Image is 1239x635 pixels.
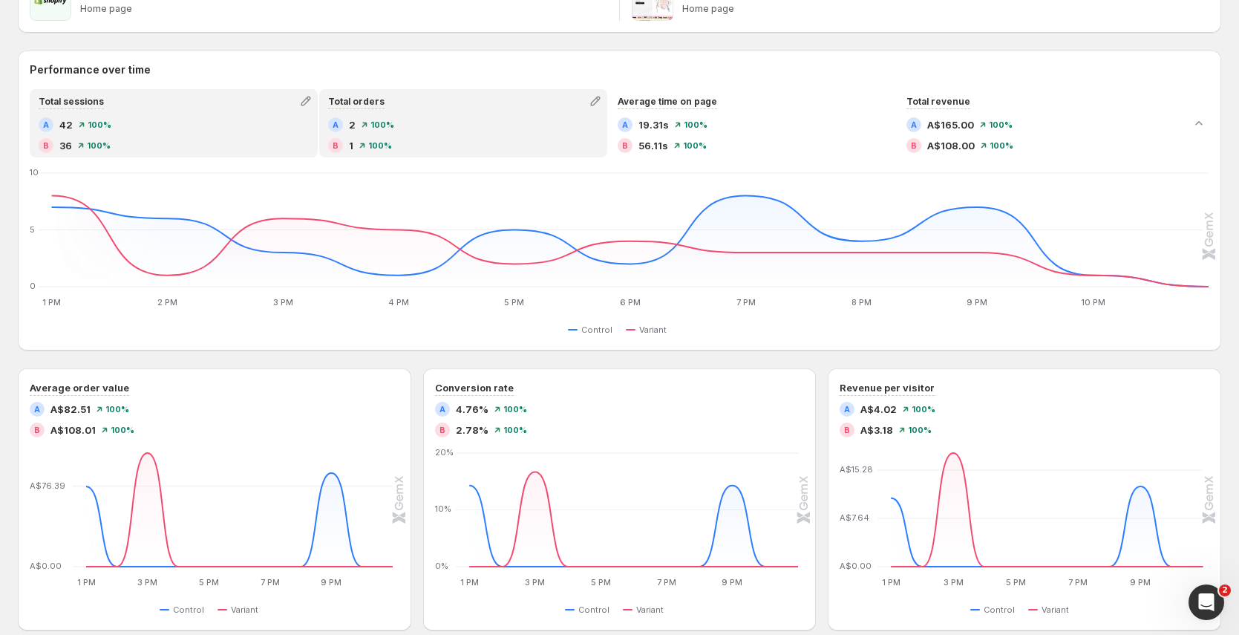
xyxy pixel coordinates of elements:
span: 100 % [87,141,111,150]
span: 100 % [683,141,707,150]
text: 4 PM [388,297,409,307]
text: A$0.00 [840,561,872,571]
span: 42 [59,117,73,132]
text: A$0.00 [30,561,62,571]
iframe: Intercom live chat [1189,584,1224,620]
h2: B [622,141,628,150]
text: 3 PM [137,577,157,587]
text: 7 PM [736,297,756,307]
span: 2 [1219,584,1231,596]
text: 1 PM [42,297,61,307]
text: 3 PM [273,297,293,307]
text: 9 PM [1131,577,1151,587]
text: A$7.64 [840,512,869,523]
button: Control [565,601,615,619]
h3: Average order value [30,380,129,395]
button: Control [970,601,1021,619]
span: 100 % [88,120,111,129]
h2: A [43,120,49,129]
span: A$108.01 [50,423,96,437]
span: 1 [349,138,353,153]
button: Collapse chart [1189,113,1209,134]
text: A$76.39 [30,481,65,491]
button: Variant [623,601,670,619]
text: 7 PM [657,577,676,587]
span: Variant [636,604,664,616]
span: A$3.18 [860,423,893,437]
span: A$165.00 [927,117,974,132]
span: 100 % [684,120,707,129]
span: A$108.00 [927,138,975,153]
span: A$82.51 [50,402,91,417]
text: 9 PM [722,577,742,587]
span: 100 % [908,426,932,434]
span: 36 [59,138,72,153]
span: 100 % [503,405,527,414]
span: 19.31s [638,117,669,132]
h2: Performance over time [30,62,1209,77]
span: Control [984,604,1015,616]
h2: B [844,426,850,434]
span: Control [581,324,612,336]
span: 100 % [912,405,935,414]
span: Total revenue [906,96,970,107]
h3: Conversion rate [435,380,514,395]
button: Variant [218,601,264,619]
text: 0% [435,561,448,571]
text: 9 PM [321,577,342,587]
span: Variant [231,604,258,616]
h2: B [43,141,49,150]
text: 5 PM [199,577,219,587]
span: A$4.02 [860,402,897,417]
button: Control [568,321,618,339]
span: 56.11s [638,138,668,153]
h2: A [34,405,40,414]
span: 4.76% [456,402,488,417]
span: 100 % [105,405,129,414]
span: Control [578,604,609,616]
text: 9 PM [967,297,987,307]
text: 5 PM [591,577,611,587]
span: 2 [349,117,356,132]
text: 2 PM [157,297,177,307]
text: 3 PM [525,577,545,587]
span: Total orders [328,96,385,107]
span: 100 % [990,141,1013,150]
text: 7 PM [261,577,280,587]
h3: Revenue per visitor [840,380,935,395]
span: 100 % [503,426,527,434]
h2: A [622,120,628,129]
text: 10 PM [1081,297,1105,307]
text: 5 [30,224,35,235]
text: 8 PM [851,297,872,307]
text: 20% [435,447,454,457]
h2: A [844,405,850,414]
span: Average time on page [618,96,717,107]
span: 100 % [111,426,134,434]
h2: B [34,426,40,434]
button: Control [160,601,210,619]
text: 10% [435,504,451,515]
button: Variant [1028,601,1075,619]
h2: B [911,141,917,150]
span: 100 % [989,120,1013,129]
text: 3 PM [944,577,964,587]
h2: A [439,405,445,414]
p: Home page [682,3,1209,15]
text: 1 PM [460,577,478,587]
p: Home page [80,3,607,15]
span: Variant [639,324,667,336]
text: 1 PM [882,577,900,587]
text: 0 [30,281,36,291]
h2: A [911,120,917,129]
span: Control [173,604,204,616]
text: 5 PM [1006,577,1026,587]
h2: B [439,426,445,434]
text: 6 PM [620,297,641,307]
span: 100 % [370,120,394,129]
text: 5 PM [504,297,524,307]
text: A$15.28 [840,464,873,475]
span: 100 % [368,141,392,150]
span: Variant [1042,604,1069,616]
button: Variant [626,321,673,339]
